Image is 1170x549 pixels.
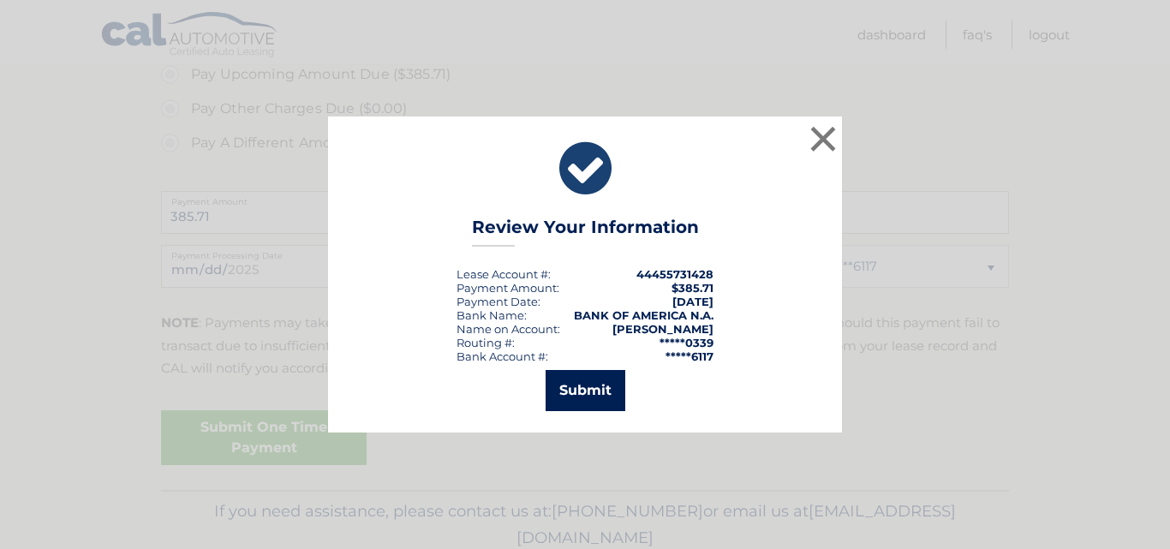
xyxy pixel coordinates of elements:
div: : [457,295,540,308]
span: Payment Date [457,295,538,308]
button: Submit [546,370,625,411]
strong: BANK OF AMERICA N.A. [574,308,713,322]
span: [DATE] [672,295,713,308]
div: Lease Account #: [457,267,551,281]
div: Bank Name: [457,308,527,322]
button: × [806,122,840,156]
div: Bank Account #: [457,349,548,363]
div: Routing #: [457,336,515,349]
strong: [PERSON_NAME] [612,322,713,336]
strong: 44455731428 [636,267,713,281]
div: Name on Account: [457,322,560,336]
span: $385.71 [672,281,713,295]
div: Payment Amount: [457,281,559,295]
h3: Review Your Information [472,217,699,247]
